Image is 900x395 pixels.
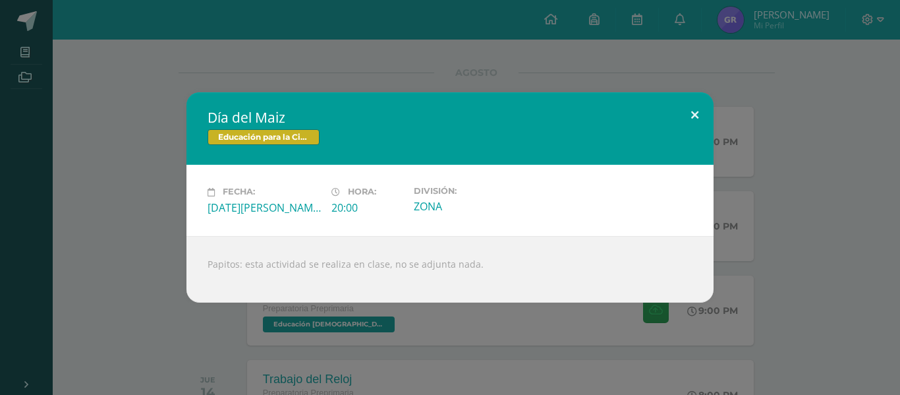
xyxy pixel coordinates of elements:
div: [DATE][PERSON_NAME] [208,200,321,215]
div: 20:00 [331,200,403,215]
span: Fecha: [223,187,255,197]
label: División: [414,186,527,196]
span: Educación para la Ciencia y la Ciudadanía [208,129,320,145]
div: Papitos: esta actividad se realiza en clase, no se adjunta nada. [186,236,714,303]
div: ZONA [414,199,527,214]
span: Hora: [348,187,376,197]
button: Close (Esc) [676,92,714,137]
h2: Día del Maiz [208,108,692,127]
